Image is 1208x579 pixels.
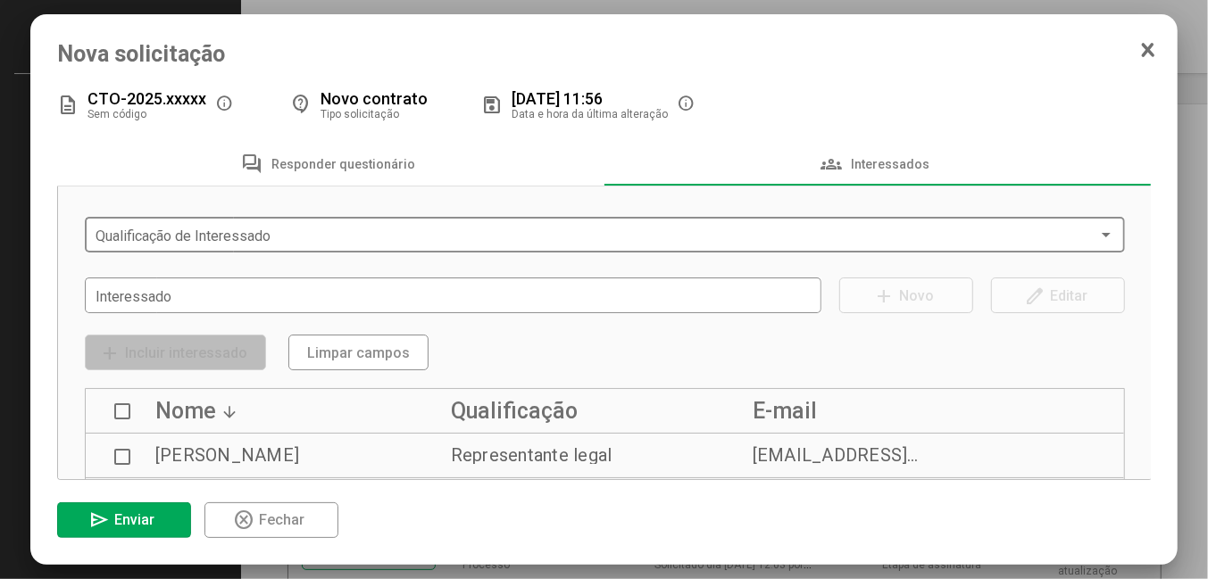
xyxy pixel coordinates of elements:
mat-icon: send [88,509,110,531]
div: [EMAIL_ADDRESS][DOMAIN_NAME] [753,446,1020,464]
div: E-mail [753,398,1020,424]
button: Enviar [57,502,191,538]
span: Data e hora da última alteração [512,108,668,120]
mat-icon: highlight_off [233,509,254,531]
span: CTO-2025.xxxxx [87,89,206,108]
mat-icon: forum [241,153,262,175]
mat-icon: add [874,285,896,307]
span: Interessados [851,157,929,171]
span: Responder questionário [271,157,415,171]
div: Representante legal [451,446,612,464]
div: [PERSON_NAME] [155,446,299,464]
span: Fechar [259,511,304,528]
mat-icon: info [215,95,237,116]
mat-icon: contact_support [290,95,312,116]
button: Limpar campos [288,335,429,370]
span: Editar [1050,287,1087,304]
button: Fechar [204,502,338,538]
div: Qualificação [451,398,672,424]
button: Novo [839,277,973,313]
span: Novo contrato [321,89,428,108]
button: Editar [991,277,1125,313]
mat-icon: edit [1024,285,1046,307]
div: Nome [155,398,371,424]
mat-icon: description [57,95,79,116]
mat-icon: info [677,95,698,116]
span: Incluir interessado [125,344,247,361]
span: Nova solicitação [57,41,1151,67]
span: Tipo solicitação [321,108,399,120]
mat-icon: add [99,343,121,364]
mat-icon: save [481,95,503,116]
span: Enviar [114,511,154,528]
span: [DATE] 11:56 [512,89,603,108]
mat-icon: groups [821,153,842,175]
span: Sem código [87,108,146,120]
span: Limpar campos [307,344,410,361]
button: Incluir interessado [85,335,266,370]
span: Novo [900,287,935,304]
